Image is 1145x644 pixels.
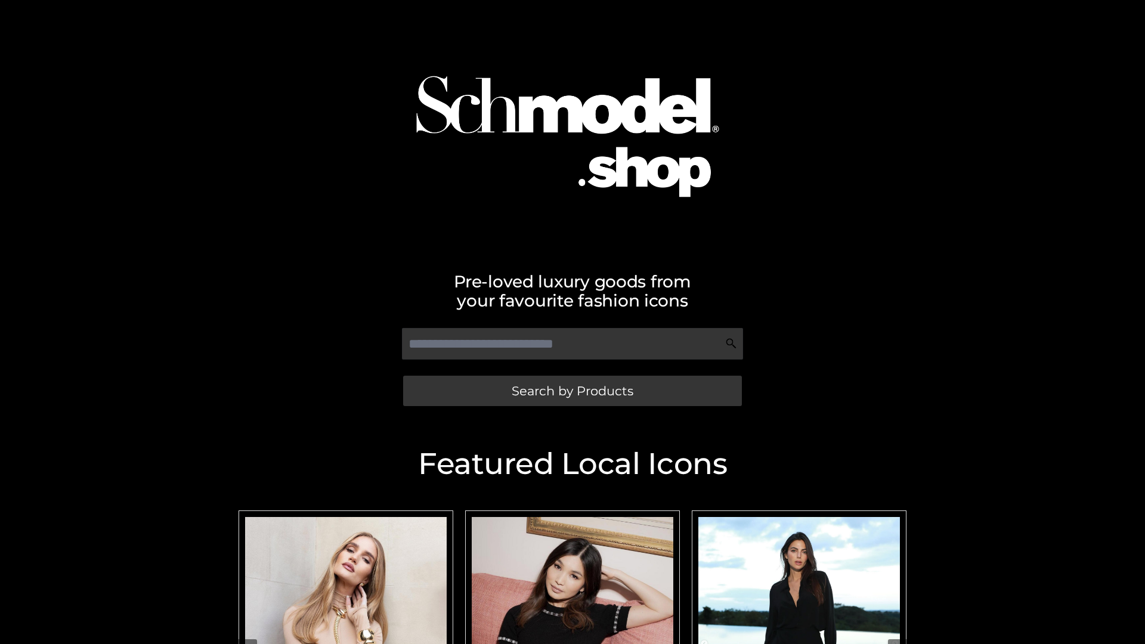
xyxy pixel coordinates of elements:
a: Search by Products [403,376,742,406]
span: Search by Products [512,385,633,397]
h2: Pre-loved luxury goods from your favourite fashion icons [233,272,912,310]
h2: Featured Local Icons​ [233,449,912,479]
img: Search Icon [725,338,737,349]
